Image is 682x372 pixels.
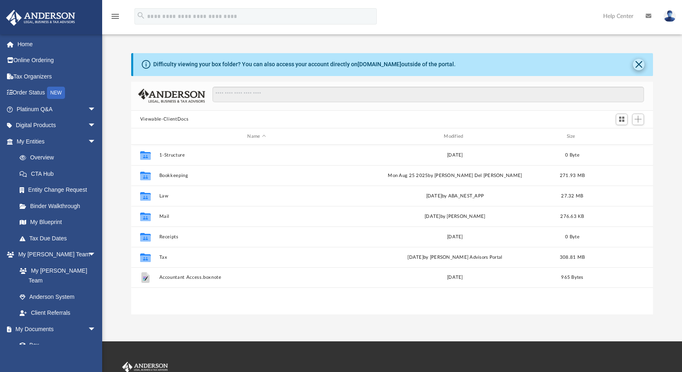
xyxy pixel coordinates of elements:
div: Modified [357,133,552,140]
a: Order StatusNEW [6,85,108,101]
button: Viewable-ClientDocs [140,116,188,123]
span: 308.81 MB [560,255,585,260]
button: Switch to Grid View [616,114,628,125]
button: 1-Structure [159,152,354,158]
a: My [PERSON_NAME] Team [11,262,100,289]
button: Mail [159,214,354,219]
a: menu [110,16,120,21]
a: My Blueprint [11,214,104,231]
button: Add [632,114,644,125]
a: Platinum Q&Aarrow_drop_down [6,101,108,117]
img: Anderson Advisors Platinum Portal [4,10,78,26]
a: Tax Organizers [6,68,108,85]
a: CTA Hub [11,166,108,182]
a: Box [11,337,100,354]
i: menu [110,11,120,21]
button: Receipts [159,234,354,240]
button: Law [159,193,354,199]
span: 0 Byte [565,153,579,157]
a: Digital Productsarrow_drop_down [6,117,108,134]
i: search [136,11,145,20]
div: [DATE] by [PERSON_NAME] Advisors Portal [358,254,552,261]
a: My Documentsarrow_drop_down [6,321,104,337]
a: Binder Walkthrough [11,198,108,214]
a: Tax Due Dates [11,230,108,247]
a: [DOMAIN_NAME] [358,61,401,67]
span: arrow_drop_down [88,117,104,134]
div: [DATE] [358,152,552,159]
div: [DATE] by ABA_NEST_APP [358,193,552,200]
a: Overview [11,150,108,166]
div: [DATE] [358,233,552,241]
button: Tax [159,255,354,260]
span: arrow_drop_down [88,321,104,338]
span: 276.63 KB [560,214,584,219]
span: arrow_drop_down [88,133,104,150]
a: Entity Change Request [11,182,108,198]
input: Search files and folders [212,87,644,102]
span: arrow_drop_down [88,247,104,263]
a: Anderson System [11,289,104,305]
span: 27.32 MB [561,194,583,198]
button: Bookkeeping [159,173,354,178]
span: 271.93 MB [560,173,585,178]
button: Accountant Access.boxnote [159,275,354,280]
div: Name [159,133,353,140]
div: id [592,133,649,140]
span: 965 Bytes [561,276,583,280]
div: Size [556,133,588,140]
div: Difficulty viewing your box folder? You can also access your account directly on outside of the p... [153,60,456,69]
img: User Pic [664,10,676,22]
a: Home [6,36,108,52]
span: arrow_drop_down [88,101,104,118]
button: Close [633,59,644,70]
div: [DATE] by [PERSON_NAME] [358,213,552,220]
a: Online Ordering [6,52,108,69]
a: My [PERSON_NAME] Teamarrow_drop_down [6,247,104,263]
div: grid [131,145,653,314]
div: Mon Aug 25 2025 by [PERSON_NAME] Del [PERSON_NAME] [358,172,552,179]
a: My Entitiesarrow_drop_down [6,133,108,150]
div: id [135,133,155,140]
a: Client Referrals [11,305,104,321]
span: 0 Byte [565,235,579,239]
div: NEW [47,87,65,99]
div: [DATE] [358,274,552,282]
